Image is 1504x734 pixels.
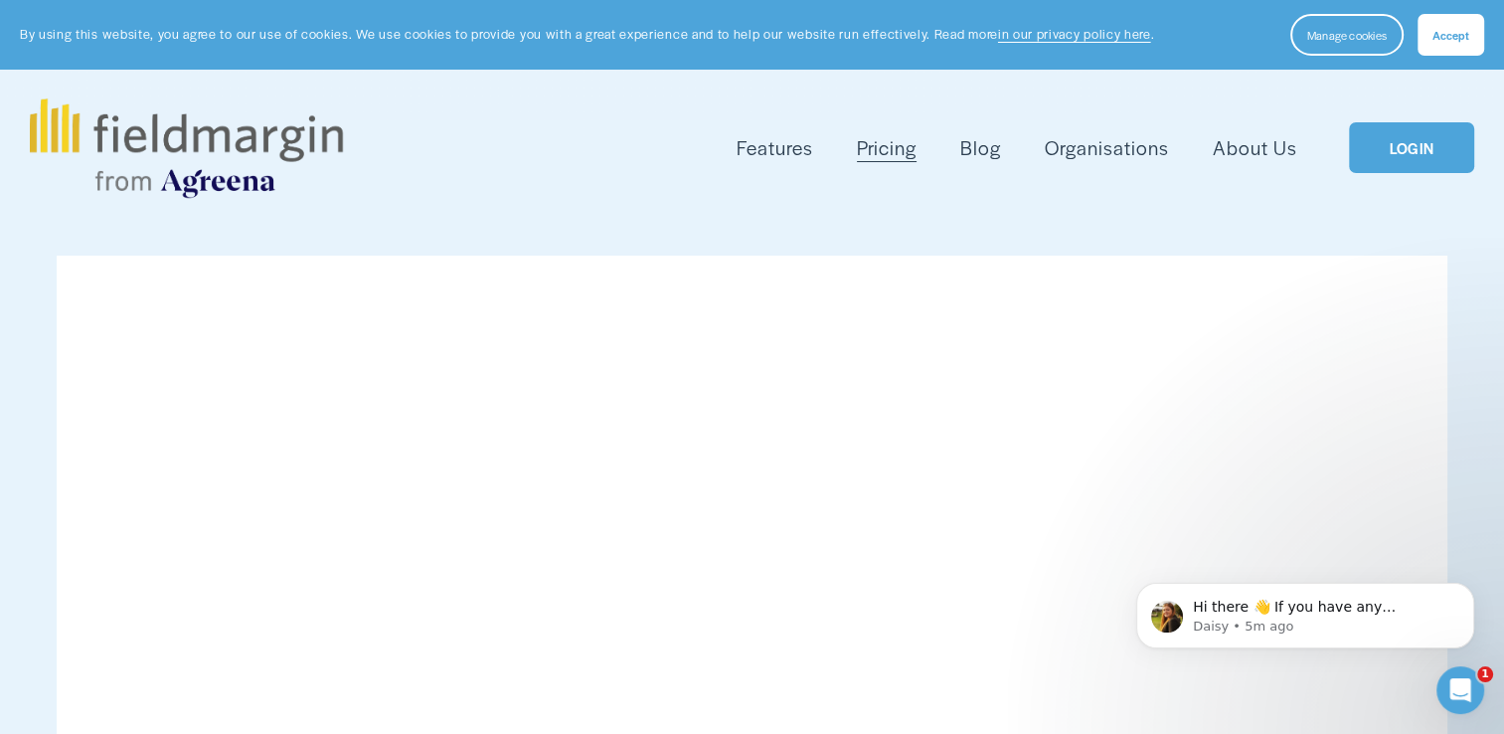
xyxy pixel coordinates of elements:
[1349,122,1474,173] a: LOGIN
[30,98,342,198] img: fieldmargin.com
[737,133,813,162] span: Features
[1436,666,1484,714] iframe: Intercom live chat
[1106,541,1504,680] iframe: Intercom notifications message
[1213,131,1297,164] a: About Us
[737,131,813,164] a: folder dropdown
[1045,131,1169,164] a: Organisations
[1290,14,1404,56] button: Manage cookies
[1307,27,1387,43] span: Manage cookies
[20,25,1154,44] p: By using this website, you agree to our use of cookies. We use cookies to provide you with a grea...
[1477,666,1493,682] span: 1
[1432,27,1469,43] span: Accept
[857,131,917,164] a: Pricing
[960,131,1001,164] a: Blog
[1418,14,1484,56] button: Accept
[998,25,1151,43] a: in our privacy policy here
